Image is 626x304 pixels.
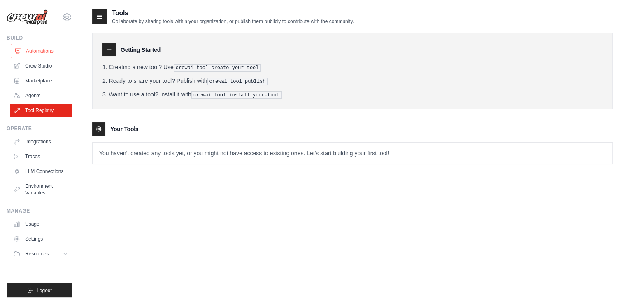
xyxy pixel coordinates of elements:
li: Want to use a tool? Install it with [102,90,603,99]
span: Logout [37,287,52,294]
a: Marketplace [10,74,72,87]
p: You haven't created any tools yet, or you might not have access to existing ones. Let's start bui... [93,143,612,164]
a: Usage [10,217,72,231]
pre: crewai tool publish [207,78,268,85]
button: Logout [7,283,72,297]
button: Resources [10,247,72,260]
a: Crew Studio [10,59,72,72]
a: Environment Variables [10,180,72,199]
img: Logo [7,9,48,25]
a: Traces [10,150,72,163]
a: LLM Connections [10,165,72,178]
pre: crewai tool install your-tool [191,91,282,99]
div: Build [7,35,72,41]
a: Tool Registry [10,104,72,117]
li: Creating a new tool? Use [102,63,603,72]
h3: Your Tools [110,125,138,133]
div: Operate [7,125,72,132]
a: Automations [11,44,73,58]
p: Collaborate by sharing tools within your organization, or publish them publicly to contribute wit... [112,18,354,25]
pre: crewai tool create your-tool [174,64,261,72]
h2: Tools [112,8,354,18]
li: Ready to share your tool? Publish with [102,77,603,85]
a: Integrations [10,135,72,148]
span: Resources [25,250,49,257]
a: Settings [10,232,72,246]
div: Manage [7,208,72,214]
h3: Getting Started [121,46,161,54]
a: Agents [10,89,72,102]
